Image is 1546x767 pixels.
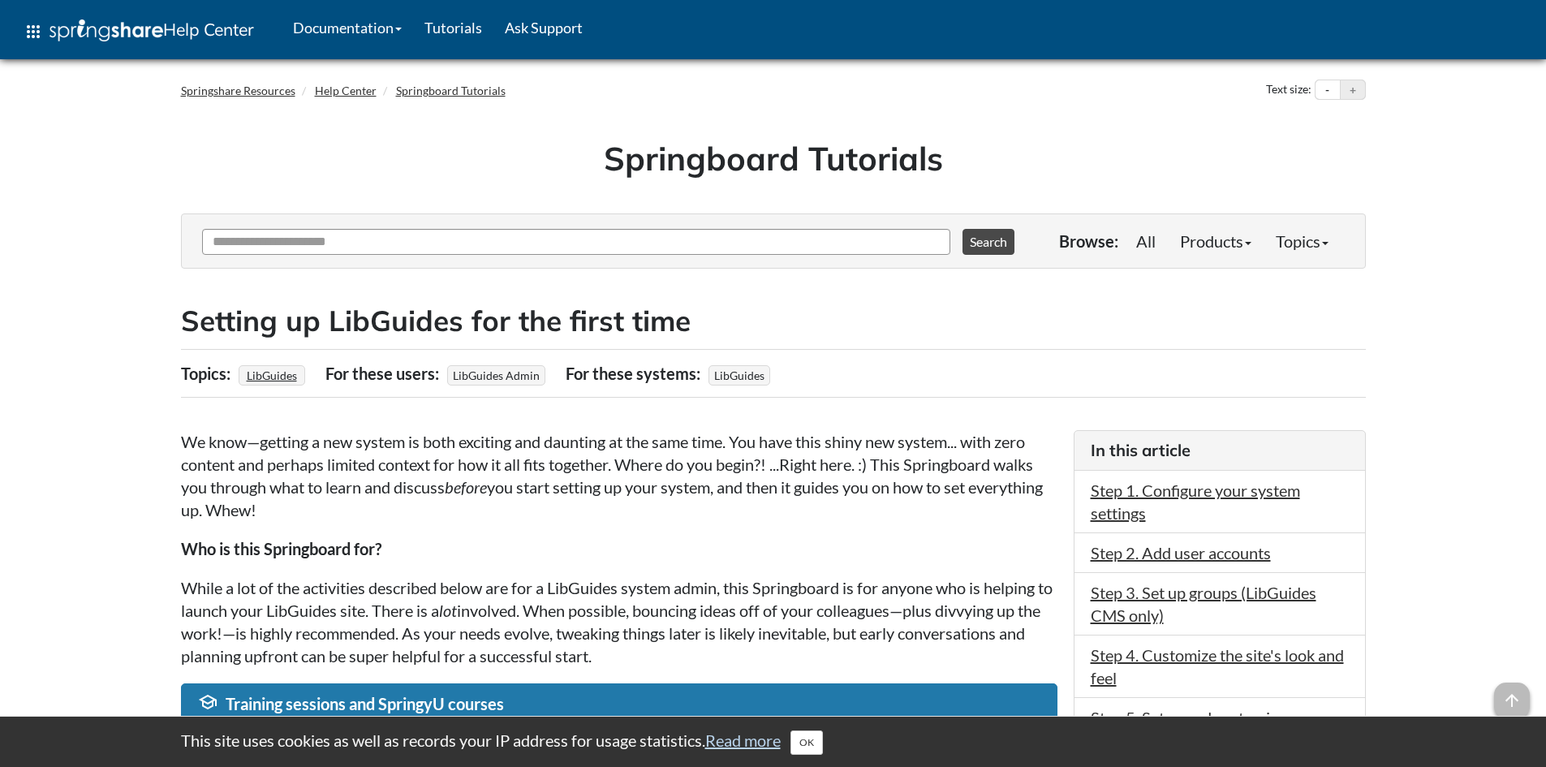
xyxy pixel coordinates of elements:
[445,477,487,497] em: before
[181,301,1366,341] h2: Setting up LibGuides for the first time
[1091,645,1344,687] a: Step 4. Customize the site's look and feel
[705,730,781,750] a: Read more
[193,136,1354,181] h1: Springboard Tutorials
[181,84,295,97] a: Springshare Resources
[1091,543,1271,562] a: Step 2. Add user accounts
[12,7,265,56] a: apps Help Center
[1091,439,1349,462] h3: In this article
[396,84,506,97] a: Springboard Tutorials
[413,7,493,48] a: Tutorials
[315,84,377,97] a: Help Center
[1316,80,1340,100] button: Decrease text size
[1091,708,1285,750] a: Step 5. Setup and customize templates
[493,7,594,48] a: Ask Support
[181,576,1057,667] p: While a lot of the activities described below are for a LibGuides system admin, this Springboard ...
[226,694,504,713] span: Training sessions and SpringyU courses
[1059,230,1118,252] p: Browse:
[1494,683,1530,718] span: arrow_upward
[181,430,1057,521] p: We know—getting a new system is both exciting and daunting at the same time. You have this shiny ...
[790,730,823,755] button: Close
[325,358,443,389] div: For these users:
[282,7,413,48] a: Documentation
[1341,80,1365,100] button: Increase text size
[447,365,545,386] span: LibGuides Admin
[439,601,457,620] em: lot
[1091,480,1300,523] a: Step 1. Configure your system settings
[181,358,235,389] div: Topics:
[1494,684,1530,704] a: arrow_upward
[1124,225,1168,257] a: All
[1168,225,1264,257] a: Products
[163,19,254,40] span: Help Center
[708,365,770,386] span: LibGuides
[1263,80,1315,101] div: Text size:
[181,539,381,558] strong: Who is this Springboard for?
[165,729,1382,755] div: This site uses cookies as well as records your IP address for usage statistics.
[198,692,217,712] span: school
[24,22,43,41] span: apps
[962,229,1014,255] button: Search
[566,358,704,389] div: For these systems:
[244,364,299,387] a: LibGuides
[1264,225,1341,257] a: Topics
[1091,583,1316,625] a: Step 3. Set up groups (LibGuides CMS only)
[50,19,163,41] img: Springshare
